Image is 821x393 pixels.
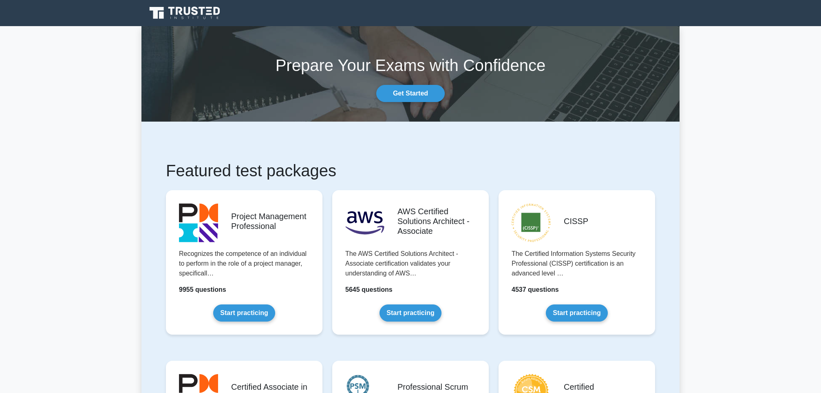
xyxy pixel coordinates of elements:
a: Start practicing [213,304,275,322]
a: Start practicing [380,304,441,322]
a: Get Started [376,85,445,102]
a: Start practicing [546,304,607,322]
h1: Featured test packages [166,161,655,180]
h1: Prepare Your Exams with Confidence [141,56,680,75]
